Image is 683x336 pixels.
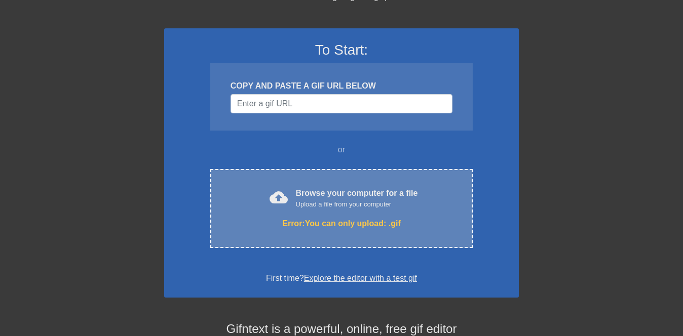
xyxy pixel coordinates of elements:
div: Browse your computer for a file [296,187,418,209]
div: Upload a file from your computer [296,199,418,209]
input: Username [231,94,452,113]
h3: To Start: [177,41,506,59]
div: or [191,144,492,156]
a: Explore the editor with a test gif [304,274,417,282]
div: First time? [177,272,506,284]
span: cloud_upload [270,188,288,206]
div: Error: You can only upload: .gif [232,218,451,230]
div: COPY AND PASTE A GIF URL BELOW [231,80,452,92]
